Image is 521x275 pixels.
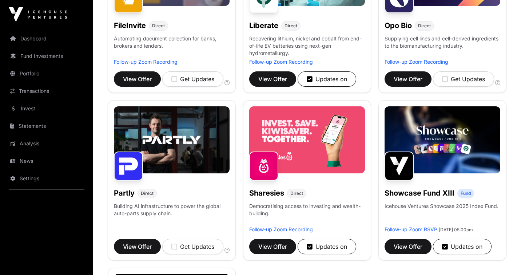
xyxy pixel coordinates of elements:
[114,239,161,254] button: View Offer
[171,75,214,83] div: Get Updates
[433,71,494,87] button: Get Updates
[385,226,437,232] a: Follow-up Zoom RSVP
[385,239,431,254] button: View Offer
[114,59,178,65] a: Follow-up Zoom Recording
[439,227,473,232] span: [DATE] 05:00pm
[249,59,313,65] a: Follow-up Zoom Recording
[152,23,165,29] span: Direct
[114,203,230,226] p: Building AI infrastructure to power the global auto-parts supply chain.
[298,239,356,254] button: Updates on
[114,152,143,181] img: Partly
[6,118,87,134] a: Statements
[385,59,448,65] a: Follow-up Zoom Recording
[249,226,313,232] a: Follow-up Zoom Recording
[258,75,287,83] span: View Offer
[433,239,492,254] button: Updates on
[442,75,485,83] div: Get Updates
[485,240,521,275] iframe: Chat Widget
[290,190,303,196] span: Direct
[249,152,278,181] img: Sharesies
[385,71,431,87] button: View Offer
[385,152,414,181] img: Showcase Fund XIII
[114,20,146,31] h1: FileInvite
[162,239,223,254] button: Get Updates
[258,242,287,251] span: View Offer
[307,75,347,83] div: Updates on
[6,83,87,99] a: Transactions
[385,106,500,173] img: Showcase-Fund-Banner-1.jpg
[249,188,284,198] h1: Sharesies
[114,35,230,58] p: Automating document collection for banks, brokers and lenders.
[114,106,230,173] img: Partly-Banner.jpg
[394,242,422,251] span: View Offer
[6,31,87,47] a: Dashboard
[6,135,87,152] a: Analysis
[249,239,296,254] button: View Offer
[162,71,223,87] button: Get Updates
[249,71,296,87] button: View Offer
[249,106,365,173] img: Sharesies-Banner.jpg
[114,188,135,198] h1: Partly
[285,23,297,29] span: Direct
[6,170,87,186] a: Settings
[123,242,152,251] span: View Offer
[385,188,454,198] h1: Showcase Fund XIII
[114,71,161,87] button: View Offer
[385,20,412,31] h1: Opo Bio
[6,153,87,169] a: News
[6,66,87,82] a: Portfolio
[394,75,422,83] span: View Offer
[461,190,471,196] span: Fund
[9,7,67,22] img: Icehouse Ventures Logo
[442,242,482,251] div: Updates on
[249,35,365,58] p: Recovering lithium, nickel and cobalt from end-of-life EV batteries using next-gen hydrometallurgy.
[298,71,356,87] button: Updates on
[6,48,87,64] a: Fund Investments
[385,35,500,50] p: Supplying cell lines and cell-derived ingredients to the biomanufacturing industry.
[249,203,365,226] p: Democratising access to investing and wealth-building.
[171,242,214,251] div: Get Updates
[385,203,498,210] p: Icehouse Ventures Showcase 2025 Index Fund.
[307,242,347,251] div: Updates on
[123,75,152,83] span: View Offer
[249,20,278,31] h1: Liberate
[141,190,154,196] span: Direct
[418,23,431,29] span: Direct
[6,101,87,117] a: Invest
